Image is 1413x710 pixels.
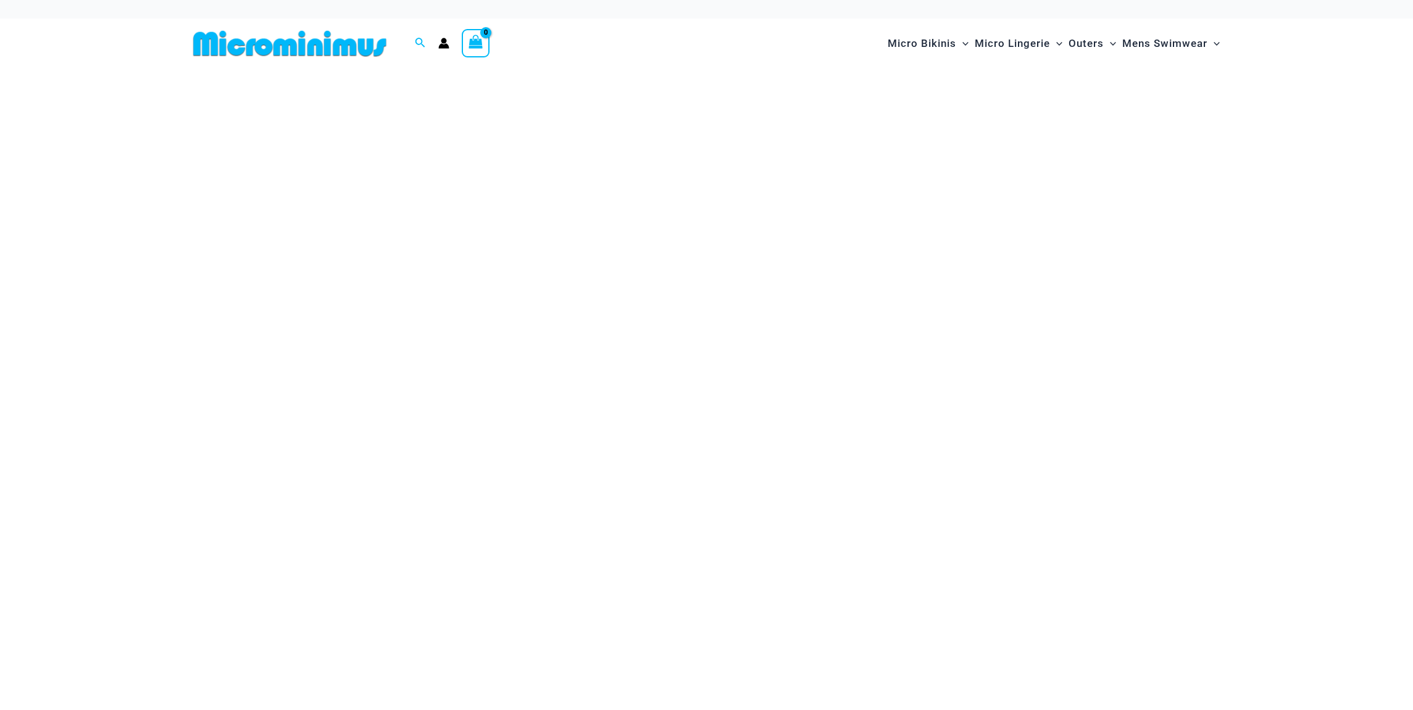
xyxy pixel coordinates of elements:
a: View Shopping Cart, empty [462,29,490,57]
span: Micro Bikinis [888,28,956,59]
a: Mens SwimwearMenu ToggleMenu Toggle [1119,25,1223,62]
a: Account icon link [438,38,449,49]
img: MM SHOP LOGO FLAT [188,30,391,57]
a: Micro LingerieMenu ToggleMenu Toggle [972,25,1065,62]
span: Outers [1069,28,1104,59]
span: Menu Toggle [956,28,969,59]
span: Menu Toggle [1104,28,1116,59]
span: Mens Swimwear [1122,28,1207,59]
span: Menu Toggle [1207,28,1220,59]
span: Micro Lingerie [975,28,1050,59]
span: Menu Toggle [1050,28,1062,59]
nav: Site Navigation [883,23,1225,64]
a: Micro BikinisMenu ToggleMenu Toggle [885,25,972,62]
a: OutersMenu ToggleMenu Toggle [1065,25,1119,62]
a: Search icon link [415,36,426,51]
